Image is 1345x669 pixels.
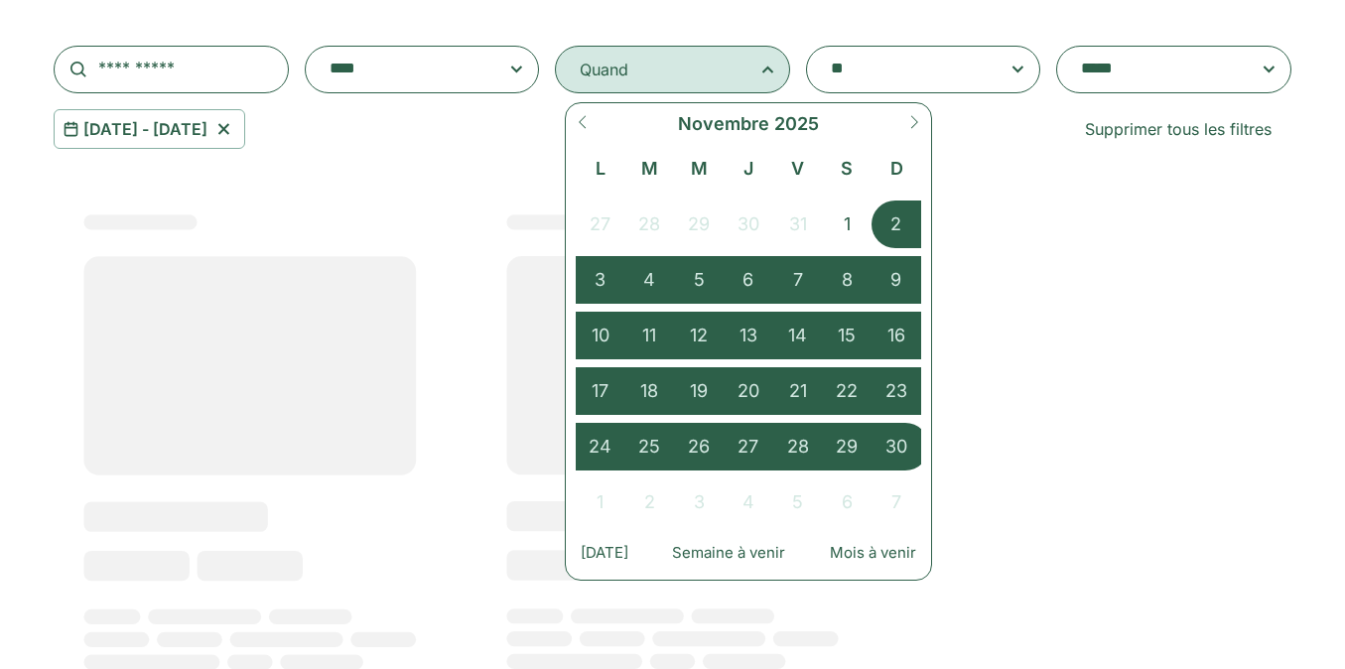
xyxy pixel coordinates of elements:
[724,201,773,248] span: Octobre 30, 2025
[625,312,675,359] span: Novembre 11, 2025
[825,536,921,570] button: Mois à venir
[724,155,773,182] span: J
[872,367,921,415] span: Novembre 23, 2025
[625,256,675,304] span: Novembre 4, 2025
[822,312,872,359] span: Novembre 15, 2025
[774,110,819,137] span: 2025
[822,478,872,526] span: Décembre 6, 2025
[576,256,625,304] span: Novembre 3, 2025
[83,117,207,141] span: [DATE] - [DATE]
[674,155,724,182] span: M
[576,312,625,359] span: Novembre 10, 2025
[822,367,872,415] span: Novembre 22, 2025
[678,110,769,137] span: Novembre
[822,201,872,248] span: Novembre 1, 2025
[625,155,675,182] span: M
[674,478,724,526] span: Décembre 3, 2025
[674,312,724,359] span: Novembre 12, 2025
[822,256,872,304] span: Novembre 8, 2025
[872,478,921,526] span: Décembre 7, 2025
[576,423,625,470] span: Novembre 24, 2025
[1065,109,1291,149] a: Supprimer tous les filtres
[625,423,675,470] span: Novembre 25, 2025
[831,56,990,83] textarea: Search
[773,312,823,359] span: Novembre 14, 2025
[724,312,773,359] span: Novembre 13, 2025
[773,423,823,470] span: Novembre 28, 2025
[1081,56,1240,83] textarea: Search
[872,256,921,304] span: Novembre 9, 2025
[625,478,675,526] span: Décembre 2, 2025
[625,367,675,415] span: Novembre 18, 2025
[674,256,724,304] span: Novembre 5, 2025
[872,201,921,248] span: Novembre 2, 2025
[872,312,921,359] span: Novembre 16, 2025
[674,367,724,415] span: Novembre 19, 2025
[822,423,872,470] span: Novembre 29, 2025
[724,367,773,415] span: Novembre 20, 2025
[576,478,625,526] span: Décembre 1, 2025
[872,155,921,182] span: D
[580,58,628,81] div: Quand
[773,478,823,526] span: Décembre 5, 2025
[576,201,625,248] span: Octobre 27, 2025
[576,536,633,570] button: [DATE]
[667,536,790,570] button: Semaine à venir
[674,201,724,248] span: Octobre 29, 2025
[576,155,625,182] span: L
[724,256,773,304] span: Novembre 6, 2025
[724,423,773,470] span: Novembre 27, 2025
[822,155,872,182] span: S
[773,201,823,248] span: Octobre 31, 2025
[724,478,773,526] span: Décembre 4, 2025
[674,423,724,470] span: Novembre 26, 2025
[773,367,823,415] span: Novembre 21, 2025
[625,201,675,248] span: Octobre 28, 2025
[773,155,823,182] span: V
[773,256,823,304] span: Novembre 7, 2025
[1085,117,1272,141] span: Supprimer tous les filtres
[330,56,488,83] textarea: Search
[872,423,921,470] span: Novembre 30, 2025
[576,367,625,415] span: Novembre 17, 2025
